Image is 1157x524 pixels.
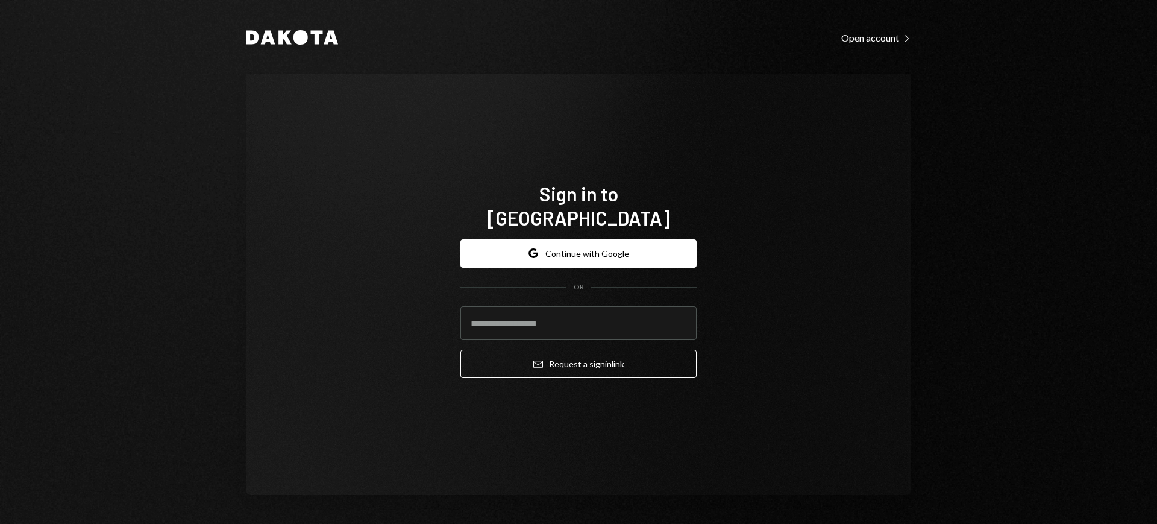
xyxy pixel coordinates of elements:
div: OR [574,282,584,292]
div: Open account [841,32,911,44]
button: Request a signinlink [460,350,697,378]
button: Continue with Google [460,239,697,268]
h1: Sign in to [GEOGRAPHIC_DATA] [460,182,697,230]
a: Open account [841,31,911,44]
